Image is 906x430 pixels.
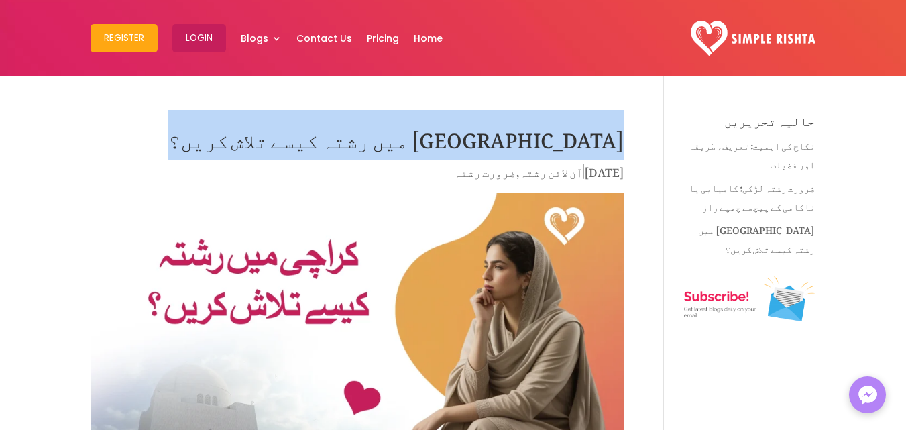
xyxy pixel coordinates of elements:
[454,156,516,184] a: ضرورت رشتہ
[172,24,226,52] button: Login
[689,131,815,174] a: نکاح کی اہمیت: تعریف، طریقہ اور فضیلت
[367,3,399,73] a: Pricing
[91,115,624,162] h1: [GEOGRAPHIC_DATA] میں رشتہ کیسے تلاش کریں؟
[296,3,352,73] a: Contact Us
[684,115,815,134] h4: حالیہ تحریریں
[91,24,158,52] button: Register
[854,382,881,409] img: Messenger
[689,174,815,216] a: ضرورت رشتہ لڑکی: کامیابی یا ناکامی کے پیچھے چھپے راز
[414,3,443,73] a: Home
[172,3,226,73] a: Login
[698,216,815,258] a: [GEOGRAPHIC_DATA] میں رشتہ کیسے تلاش کریں؟
[91,3,158,73] a: Register
[91,162,624,189] p: | ,
[520,156,583,184] a: آن لائن رشتہ
[584,156,624,184] span: [DATE]
[241,3,282,73] a: Blogs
